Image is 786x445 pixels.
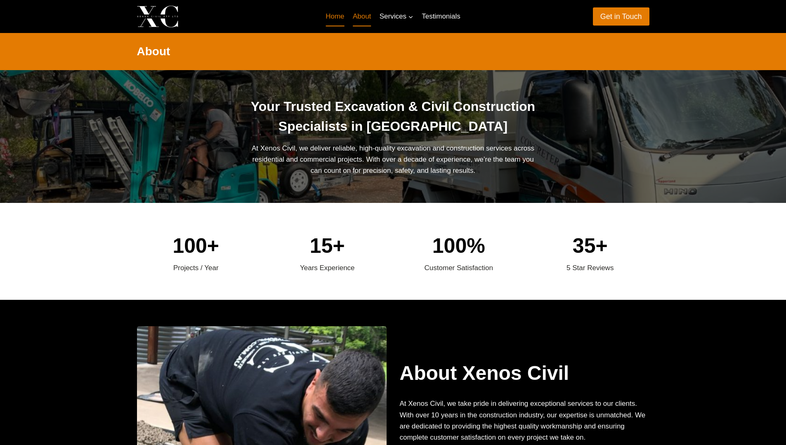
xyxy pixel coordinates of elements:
div: 15+ [268,229,387,262]
p: At Xenos Civil, we take pride in delivering exceptional services to our clients. With over 10 yea... [400,398,649,443]
img: Xenos Civil [137,5,178,27]
div: Years Experience [268,262,387,273]
div: 5 Star Reviews [531,262,649,273]
nav: Primary Navigation [321,7,465,26]
div: Customer Satisfaction [400,262,518,273]
h1: Your Trusted Excavation & Civil Construction Specialists in [GEOGRAPHIC_DATA] [247,97,539,136]
a: Home [321,7,349,26]
a: About [349,7,375,26]
div: Projects / Year [137,262,255,273]
h2: About Xenos Civil [400,358,649,388]
p: Xenos Civil [185,10,243,23]
div: 35+ [531,229,649,262]
button: Child menu of Services [375,7,418,26]
h2: About [137,43,649,60]
a: Testimonials [418,7,465,26]
a: Xenos Civil [137,5,243,27]
div: 100% [400,229,518,262]
div: 100+ [137,229,255,262]
a: Get in Touch [593,7,649,25]
p: At Xenos Civil, we deliver reliable, high-quality excavation and construction services across res... [247,143,539,177]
